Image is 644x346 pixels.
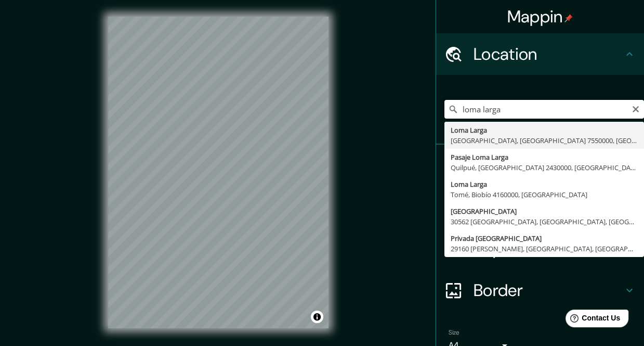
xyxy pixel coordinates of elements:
[108,17,328,328] canvas: Map
[436,33,644,75] div: Location
[436,186,644,228] div: Style
[444,100,644,119] input: Pick your city or area
[436,228,644,270] div: Layout
[474,44,623,65] h4: Location
[632,104,640,113] button: Clear
[451,125,638,135] div: Loma Larga
[451,152,638,162] div: Pasaje Loma Larga
[436,270,644,311] div: Border
[311,311,323,323] button: Toggle attribution
[507,6,573,27] h4: Mappin
[474,238,623,259] h4: Layout
[564,14,573,22] img: pin-icon.png
[451,233,638,244] div: Privada [GEOGRAPHIC_DATA]
[436,145,644,186] div: Pins
[451,189,638,200] div: Tomé, Biobío 4160000, [GEOGRAPHIC_DATA]
[551,305,633,335] iframe: Help widget launcher
[451,206,638,216] div: [GEOGRAPHIC_DATA]
[451,179,638,189] div: Loma Larga
[451,162,638,173] div: Quilpué, [GEOGRAPHIC_DATA] 2430000, [GEOGRAPHIC_DATA]
[474,280,623,301] h4: Border
[451,244,638,254] div: 29160 [PERSON_NAME], [GEOGRAPHIC_DATA], [GEOGRAPHIC_DATA]
[451,135,638,146] div: [GEOGRAPHIC_DATA], [GEOGRAPHIC_DATA] 7550000, [GEOGRAPHIC_DATA]
[451,216,638,227] div: 30562 [GEOGRAPHIC_DATA], [GEOGRAPHIC_DATA], [GEOGRAPHIC_DATA]
[449,328,459,337] label: Size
